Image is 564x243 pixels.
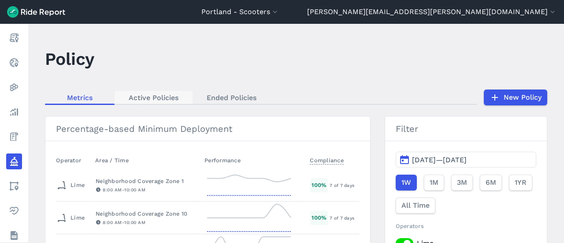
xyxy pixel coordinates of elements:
[96,186,197,194] div: 8:00 AM - 10:00 AM
[515,177,527,188] span: 1YR
[424,175,444,191] button: 1M
[509,175,532,191] button: 1YR
[310,178,328,192] div: 100 %
[96,218,197,226] div: 8:00 AM - 10:00 AM
[6,30,22,46] a: Report
[330,181,359,189] div: 7 of 7 days
[310,211,328,224] div: 100 %
[396,198,435,213] button: All Time
[193,91,271,104] a: Ended Policies
[6,55,22,71] a: Realtime
[45,116,370,141] h3: Percentage-based Minimum Deployment
[396,175,417,191] button: 1W
[451,175,473,191] button: 3M
[307,7,557,17] button: [PERSON_NAME][EMAIL_ADDRESS][PERSON_NAME][DOMAIN_NAME]
[201,152,306,169] th: Performance
[480,175,502,191] button: 6M
[96,209,197,218] div: Neighborhood Coverage Zone 10
[6,203,22,219] a: Health
[56,178,85,192] div: Lime
[310,154,344,164] span: Compliance
[6,153,22,169] a: Policy
[45,91,115,104] a: Metrics
[6,104,22,120] a: Analyze
[92,152,201,169] th: Area / Time
[56,152,92,169] th: Operator
[401,177,411,188] span: 1W
[115,91,193,104] a: Active Policies
[430,177,438,188] span: 1M
[396,223,424,229] span: Operators
[201,7,279,17] button: Portland - Scooters
[56,211,85,225] div: Lime
[330,214,359,222] div: 7 of 7 days
[6,178,22,194] a: Areas
[484,90,547,105] a: New Policy
[385,116,547,141] h3: Filter
[401,200,430,211] span: All Time
[45,47,94,71] h1: Policy
[96,177,197,185] div: Neighborhood Coverage Zone 1
[457,177,467,188] span: 3M
[7,6,65,18] img: Ride Report
[6,79,22,95] a: Heatmaps
[6,129,22,145] a: Fees
[412,156,467,164] span: [DATE]—[DATE]
[486,177,496,188] span: 6M
[396,152,536,168] button: [DATE]—[DATE]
